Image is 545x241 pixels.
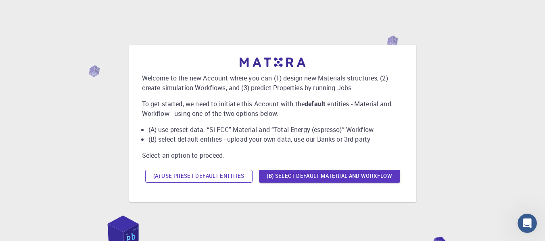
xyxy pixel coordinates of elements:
li: (A) use preset data: “Si FCC” Material and “Total Energy (espresso)” Workflow. [148,125,403,134]
li: (B) select default entities - upload your own data, use our Banks or 3rd party [148,134,403,144]
button: (A) Use preset default entities [145,170,253,183]
p: To get started, we need to initiate this Account with the entities - Material and Workflow - usin... [142,99,403,118]
img: logo [240,58,306,67]
span: Support [16,6,45,13]
p: Select an option to proceed. [142,150,403,160]
button: (B) Select default material and workflow [259,170,400,183]
iframe: Intercom live chat [518,214,537,233]
b: default [305,99,326,108]
p: Welcome to the new Account where you can (1) design new Materials structures, (2) create simulati... [142,73,403,93]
